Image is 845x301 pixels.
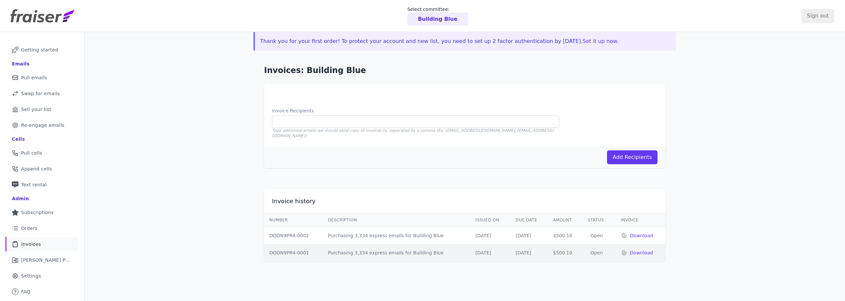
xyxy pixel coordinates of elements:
[21,166,52,172] span: Append cells
[5,237,79,251] a: Invoices
[21,150,42,156] span: Pull cells
[5,146,79,160] a: Pull cells
[5,70,79,85] a: Pull emails
[21,47,58,53] span: Getting started
[272,197,316,205] h2: Invoice history
[264,244,323,261] td: DOON9PR4-0001
[264,213,323,227] th: Number
[272,128,559,138] p: Type additional emails we should send copy of invoices to, separated by a comma (Ex: [EMAIL_ADDRE...
[510,227,548,245] td: [DATE]
[407,6,468,26] a: Select committee: Building Blue
[801,9,834,23] input: Sign out
[21,241,41,247] span: Invoices
[5,269,79,283] a: Settings
[607,150,658,164] button: Add Recipients
[588,250,605,255] span: Open
[21,209,54,216] span: Subscriptions
[5,221,79,236] a: Orders
[407,6,468,13] p: Select committee:
[12,195,29,202] div: Admin
[510,244,548,261] td: [DATE]
[510,213,548,227] th: Due Date
[470,227,510,245] td: [DATE]
[21,74,47,81] span: Pull emails
[630,232,660,239] a: Download
[583,213,616,227] th: Status
[21,90,60,97] span: Swap for emails
[548,227,583,245] td: $500.10
[5,43,79,57] a: Getting started
[5,177,79,192] a: Text rental
[630,249,660,256] a: Download
[272,107,559,114] label: Invoice Recipients
[21,257,71,263] span: [PERSON_NAME] Performance
[11,9,74,22] img: Fraiser Logo
[5,86,79,101] a: Swap for emails
[21,225,37,232] span: Orders
[470,244,510,261] td: [DATE]
[5,253,79,267] a: [PERSON_NAME] Performance
[12,60,30,67] div: Emails
[5,205,79,220] a: Subscriptions
[21,273,41,279] span: Settings
[323,244,470,261] td: Purchasing 3,334 express emails for Building Blue
[588,233,605,238] span: Open
[5,102,79,117] a: Sell your list
[260,37,671,45] p: Thank you for your first order! To protect your account and new list, you need to set up 2 factor...
[264,65,665,76] h1: Invoices: Building Blue
[264,227,323,245] td: DOON9PR4-0002
[323,213,470,227] th: Description
[21,288,30,295] span: FAQ
[470,213,510,227] th: Issued on
[5,118,79,132] a: Re-engage emails
[5,162,79,176] a: Append cells
[616,213,665,227] th: Invoice
[418,15,457,23] p: Building Blue
[21,181,47,188] span: Text rental
[323,227,470,245] td: Purchasing 3,334 express emails for Building Blue
[548,244,583,261] td: $500.10
[12,136,25,142] div: Cells
[583,37,619,45] button: Set it up now.
[21,106,51,113] span: Sell your list
[21,122,64,129] span: Re-engage emails
[5,284,79,299] a: FAQ
[548,213,583,227] th: Amount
